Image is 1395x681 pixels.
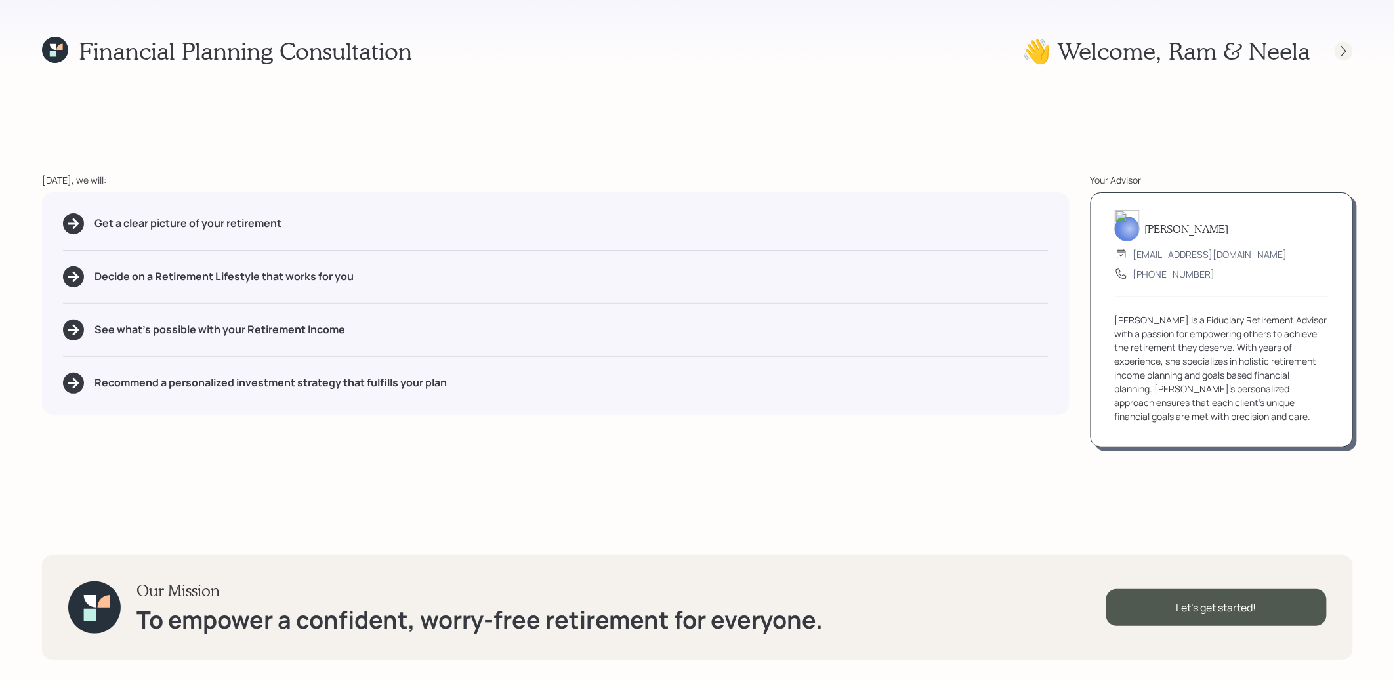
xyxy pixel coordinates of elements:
[1145,222,1229,235] h5: [PERSON_NAME]
[1091,173,1353,187] div: Your Advisor
[136,581,823,600] h3: Our Mission
[1115,210,1140,241] img: treva-nostdahl-headshot.png
[1106,589,1327,626] div: Let's get started!
[94,217,281,230] h5: Get a clear picture of your retirement
[79,37,412,65] h1: Financial Planning Consultation
[1022,37,1311,65] h1: 👋 Welcome , Ram & Neela
[42,173,1070,187] div: [DATE], we will:
[94,270,354,283] h5: Decide on a Retirement Lifestyle that works for you
[1133,247,1287,261] div: [EMAIL_ADDRESS][DOMAIN_NAME]
[1133,267,1215,281] div: [PHONE_NUMBER]
[1115,313,1329,423] div: [PERSON_NAME] is a Fiduciary Retirement Advisor with a passion for empowering others to achieve t...
[94,377,447,389] h5: Recommend a personalized investment strategy that fulfills your plan
[94,323,345,336] h5: See what's possible with your Retirement Income
[136,606,823,634] h1: To empower a confident, worry-free retirement for everyone.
